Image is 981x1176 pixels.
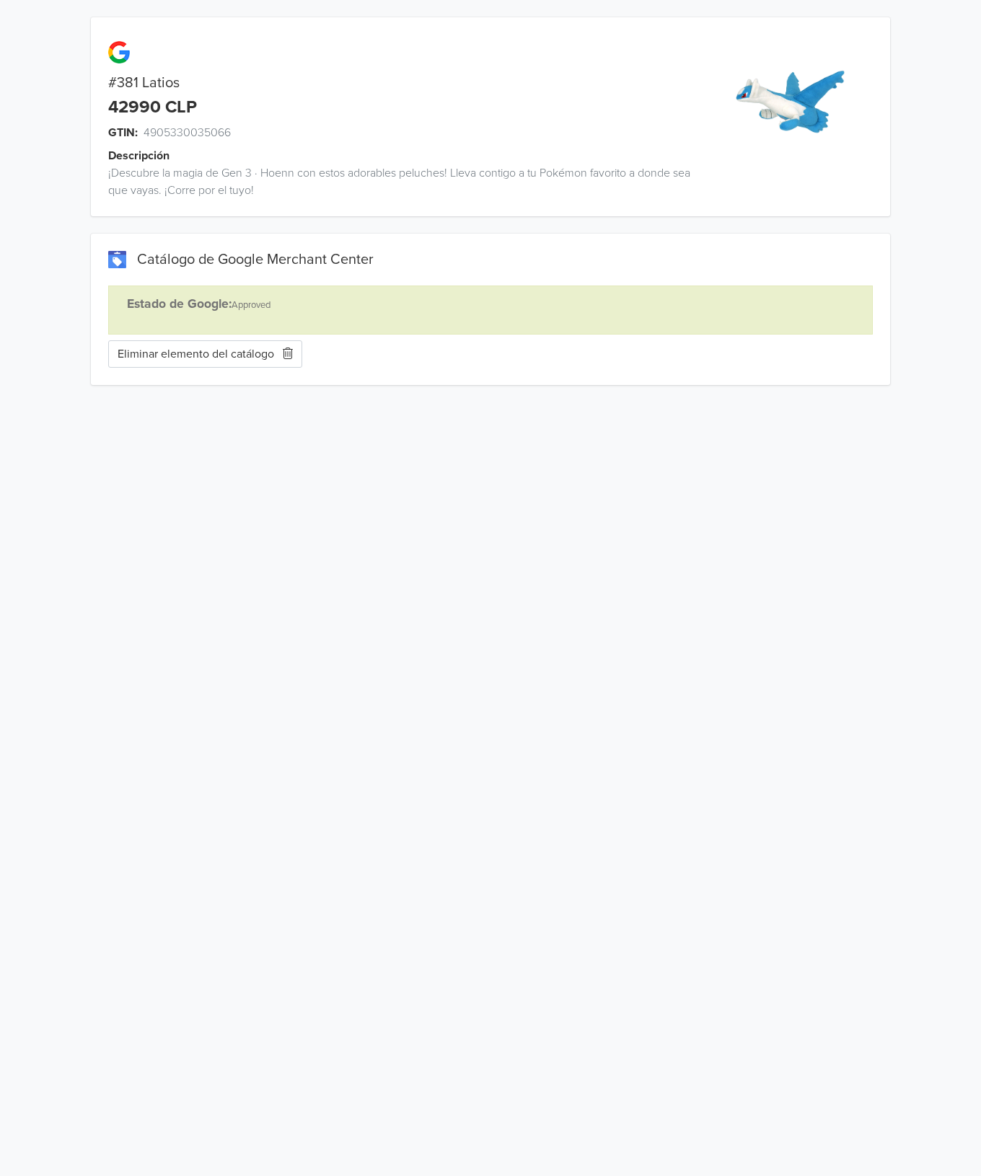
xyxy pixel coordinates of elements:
div: ¡Descubre la magia de Gen 3 · Hoenn con estos adorables peluches! Lleva contigo a tu Pokémon favo... [91,164,690,199]
img: product_image [736,46,845,155]
div: 42990 CLP [108,97,197,118]
b: Estado de Google: [127,296,232,311]
p: Approved [127,295,855,314]
div: #381 Latios [91,74,690,92]
div: Catálogo de Google Merchant Center [108,251,873,268]
span: 4905330035066 [144,124,231,141]
span: GTIN: [108,124,138,141]
div: Descripción [108,147,708,164]
button: Eliminar elemento del catálogo [108,340,302,368]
